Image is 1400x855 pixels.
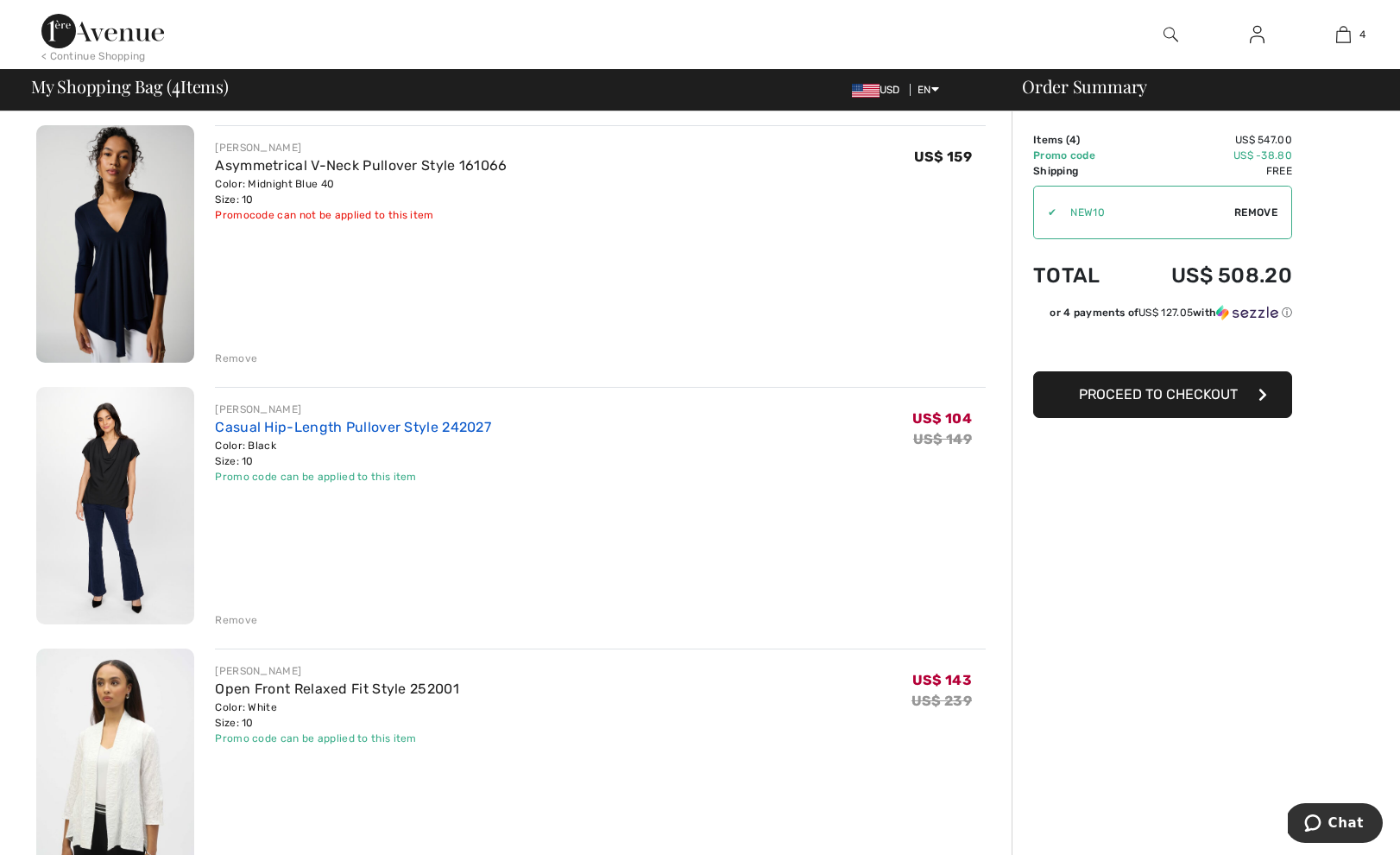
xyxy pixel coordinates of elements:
div: or 4 payments ofUS$ 127.05withSezzle Click to learn more about Sezzle [1033,305,1292,326]
img: Sezzle [1216,305,1278,320]
input: Promo code [1056,187,1234,238]
span: US$ 127.05 [1138,307,1193,319]
span: Remove [1234,205,1277,220]
iframe: PayPal-paypal [1033,326,1292,365]
div: or 4 payments of with [1050,305,1292,320]
div: Color: Black Size: 10 [215,438,491,469]
td: US$ 508.20 [1126,246,1292,305]
td: Total [1033,246,1126,305]
span: 4 [1069,134,1076,146]
span: US$ 104 [912,410,972,427]
button: Proceed to Checkout [1033,371,1292,418]
span: USD [852,84,907,96]
a: Sign In [1236,24,1278,46]
div: Promo code can be applied to this item [215,469,491,484]
span: Proceed to Checkout [1079,386,1238,402]
div: Promo code can be applied to this item [215,731,459,746]
div: Order Summary [1001,78,1390,95]
div: ✔ [1034,205,1056,220]
a: Asymmetrical V-Neck Pullover Style 161066 [215,157,507,174]
img: US Dollar [852,84,880,98]
img: My Bag [1336,24,1351,45]
span: US$ 159 [914,149,972,165]
td: US$ 547.00 [1126,132,1292,148]
a: Casual Hip-Length Pullover Style 242027 [215,419,491,435]
a: 4 [1301,24,1385,45]
span: 4 [1359,27,1365,42]
span: My Shopping Bag ( Items) [31,78,229,95]
td: Promo code [1033,148,1126,163]
span: US$ 143 [912,672,972,688]
td: US$ -38.80 [1126,148,1292,163]
span: EN [918,84,939,96]
div: < Continue Shopping [41,48,146,64]
iframe: Opens a widget where you can chat to one of our agents [1288,803,1383,846]
div: Remove [215,351,257,366]
span: 4 [172,73,180,96]
div: Color: Midnight Blue 40 Size: 10 [215,176,507,207]
img: search the website [1164,24,1178,45]
td: Items ( ) [1033,132,1126,148]
div: Remove [215,612,257,628]
img: 1ère Avenue [41,14,164,48]
a: Open Front Relaxed Fit Style 252001 [215,681,459,697]
td: Shipping [1033,163,1126,179]
div: [PERSON_NAME] [215,402,491,417]
div: [PERSON_NAME] [215,663,459,679]
div: Color: White Size: 10 [215,700,459,731]
div: [PERSON_NAME] [215,140,507,155]
s: US$ 149 [913,431,972,447]
div: Promocode can not be applied to this item [215,207,507,223]
img: My Info [1250,24,1264,45]
img: Casual Hip-Length Pullover Style 242027 [36,387,194,624]
td: Free [1126,163,1292,179]
s: US$ 239 [911,693,972,709]
img: Asymmetrical V-Neck Pullover Style 161066 [36,125,194,363]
